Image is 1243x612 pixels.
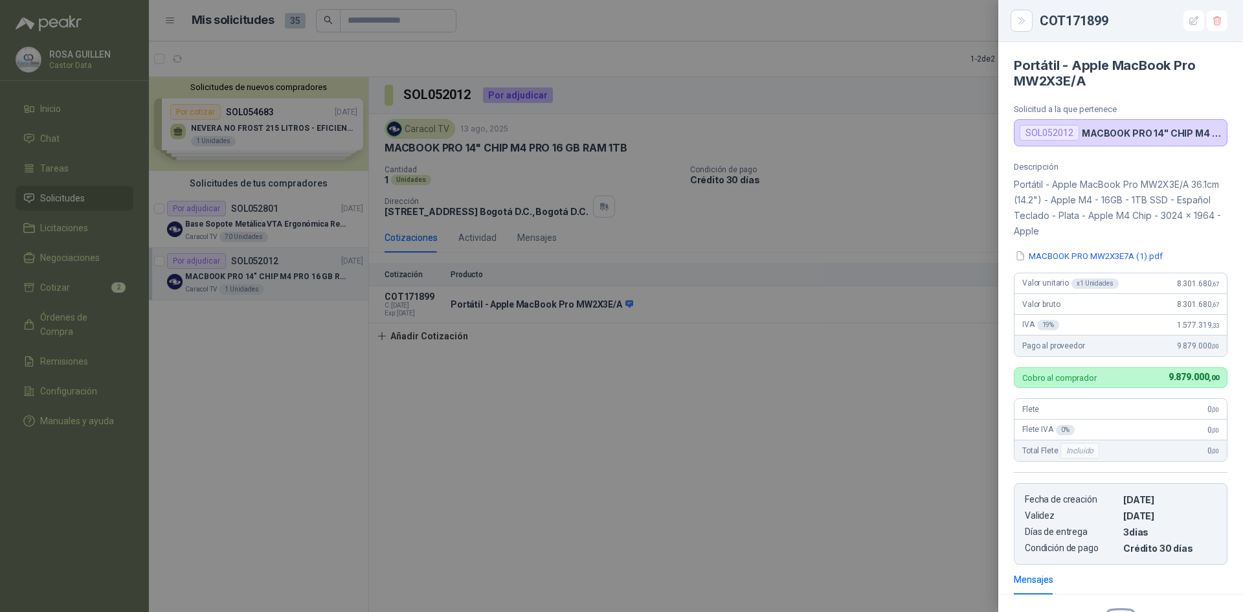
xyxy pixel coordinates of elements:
[1209,374,1219,382] span: ,00
[1207,425,1219,435] span: 0
[1060,443,1099,459] div: Incluido
[1169,372,1219,382] span: 9.879.000
[1082,128,1222,139] p: MACBOOK PRO 14" CHIP M4 PRO 16 GB RAM 1TB
[1056,425,1075,435] div: 0 %
[1177,321,1219,330] span: 1.577.319
[1211,280,1219,288] span: ,67
[1123,494,1216,505] p: [DATE]
[1207,446,1219,455] span: 0
[1177,279,1219,288] span: 8.301.680
[1123,527,1216,538] p: 3 dias
[1211,448,1219,455] span: ,00
[1014,104,1227,114] p: Solicitud a la que pertenece
[1037,320,1060,330] div: 19 %
[1014,162,1227,172] p: Descripción
[1014,177,1227,239] p: Portátil - Apple MacBook Pro MW2X3E/A 36.1cm (14.2") - Apple M4 - 16GB - 1TB SSD - Español Teclad...
[1022,443,1102,459] span: Total Flete
[1177,300,1219,309] span: 8.301.680
[1020,125,1079,141] div: SOL052012
[1025,510,1118,521] p: Validez
[1123,510,1216,521] p: [DATE]
[1022,320,1059,330] span: IVA
[1022,341,1085,350] span: Pago al proveedor
[1025,527,1118,538] p: Días de entrega
[1025,543,1118,554] p: Condición de pago
[1022,405,1039,414] span: Flete
[1022,300,1060,309] span: Valor bruto
[1211,322,1219,329] span: ,33
[1211,406,1219,413] span: ,00
[1211,301,1219,308] span: ,67
[1014,13,1029,28] button: Close
[1177,341,1219,350] span: 9.879.000
[1211,343,1219,350] span: ,00
[1022,425,1075,435] span: Flete IVA
[1211,427,1219,434] span: ,00
[1071,278,1119,289] div: x 1 Unidades
[1014,572,1053,587] div: Mensajes
[1123,543,1216,554] p: Crédito 30 días
[1207,405,1219,414] span: 0
[1022,278,1119,289] span: Valor unitario
[1022,374,1097,382] p: Cobro al comprador
[1014,58,1227,89] h4: Portátil - Apple MacBook Pro MW2X3E/A
[1014,249,1164,263] button: MACBOOK PRO MW2X3E7A (1).pdf
[1025,494,1118,505] p: Fecha de creación
[1040,10,1227,31] div: COT171899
